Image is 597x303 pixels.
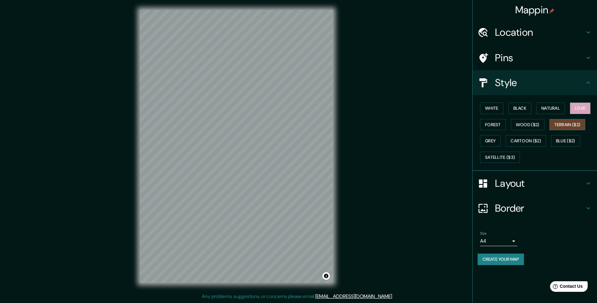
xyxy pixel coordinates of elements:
[315,293,392,300] a: [EMAIL_ADDRESS][DOMAIN_NAME]
[495,76,585,89] h4: Style
[393,293,394,300] div: .
[473,171,597,196] div: Layout
[549,8,554,13] img: pin-icon.png
[495,52,585,64] h4: Pins
[394,293,395,300] div: .
[473,45,597,70] div: Pins
[511,119,544,131] button: Wood ($2)
[322,272,330,280] button: Toggle attribution
[480,231,487,236] label: Size
[480,103,503,114] button: White
[480,152,520,163] button: Satellite ($3)
[495,177,585,190] h4: Layout
[542,279,590,296] iframe: Help widget launcher
[549,119,585,131] button: Terrain ($2)
[495,26,585,39] h4: Location
[515,4,555,16] h4: Mappin
[536,103,565,114] button: Natural
[551,135,580,147] button: Blue ($2)
[473,20,597,45] div: Location
[202,293,393,300] p: Any problems, suggestions, or concerns please email .
[480,135,501,147] button: Grey
[478,254,524,265] button: Create your map
[495,202,585,214] h4: Border
[506,135,546,147] button: Cartoon ($2)
[473,196,597,221] div: Border
[480,119,506,131] button: Forest
[480,236,517,246] div: A4
[570,103,590,114] button: Love
[140,10,333,283] canvas: Map
[508,103,532,114] button: Black
[473,70,597,95] div: Style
